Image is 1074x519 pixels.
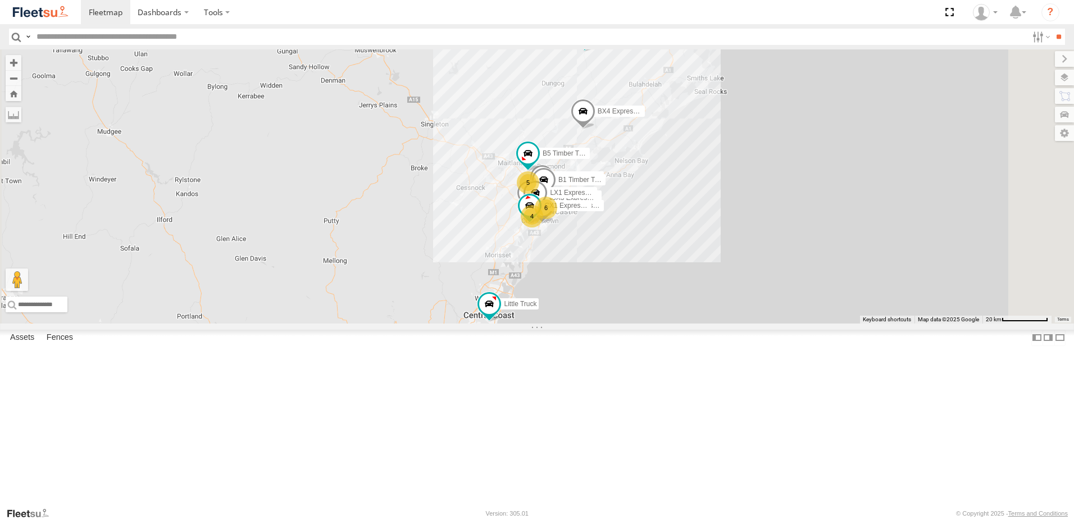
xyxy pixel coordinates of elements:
[24,29,33,45] label: Search Query
[550,189,600,197] span: LX1 Express Ute
[6,508,58,519] a: Visit our Website
[1043,330,1054,346] label: Dock Summary Table to the Right
[6,86,21,101] button: Zoom Home
[504,300,536,308] span: Little Truck
[517,171,539,194] div: 5
[1057,317,1069,322] a: Terms
[1055,125,1074,141] label: Map Settings
[4,330,40,345] label: Assets
[986,316,1002,322] span: 20 km
[41,330,79,345] label: Fences
[6,70,21,86] button: Zoom out
[558,176,607,184] span: B1 Timber Truck
[557,174,606,181] span: B4 Timber Truck
[969,4,1002,21] div: Matt Curtis
[6,107,21,122] label: Measure
[1041,3,1059,21] i: ?
[521,205,543,227] div: 4
[918,316,979,322] span: Map data ©2025 Google
[543,150,591,158] span: B5 Timber Truck
[6,268,28,291] button: Drag Pegman onto the map to open Street View
[598,108,649,116] span: BX4 Express Ute
[1008,510,1068,517] a: Terms and Conditions
[6,55,21,70] button: Zoom in
[486,510,529,517] div: Version: 305.01
[956,510,1068,517] div: © Copyright 2025 -
[863,316,911,324] button: Keyboard shortcuts
[11,4,70,20] img: fleetsu-logo-horizontal.svg
[1028,29,1052,45] label: Search Filter Options
[982,316,1052,324] button: Map Scale: 20 km per 79 pixels
[535,197,557,219] div: 6
[1054,330,1066,346] label: Hide Summary Table
[544,202,596,210] span: CX1 Express Ute
[1031,330,1043,346] label: Dock Summary Table to the Left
